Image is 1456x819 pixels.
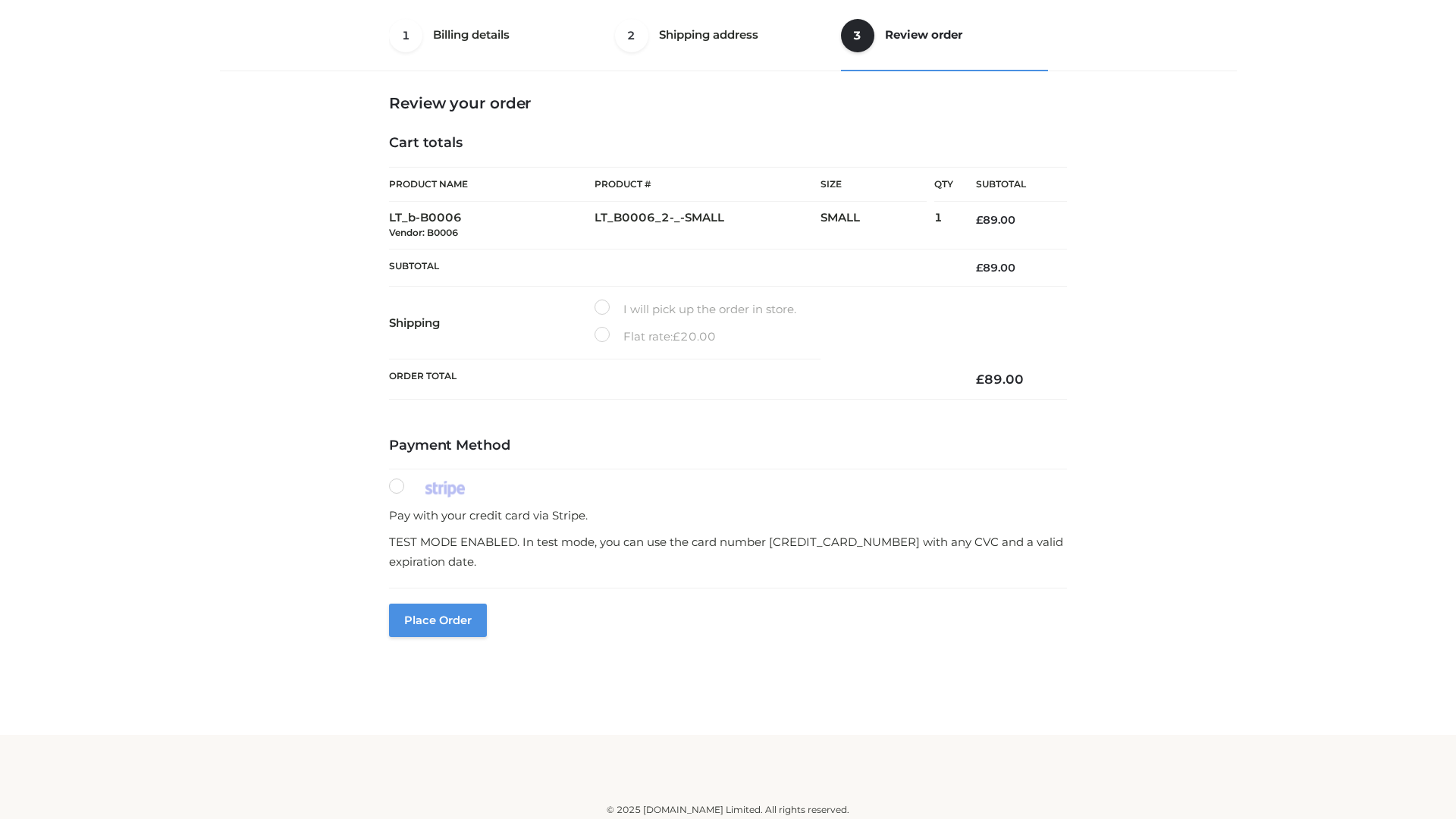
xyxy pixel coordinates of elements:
bdi: 89.00 [976,372,1024,387]
label: Flat rate: [595,327,716,347]
p: TEST MODE ENABLED. In test mode, you can use the card number [CREDIT_CARD_NUMBER] with any CVC an... [389,532,1067,571]
th: Subtotal [953,168,1067,202]
bdi: 20.00 [673,329,716,344]
th: Product Name [389,167,595,202]
label: I will pick up the order in store. [595,300,796,319]
span: £ [976,261,983,275]
div: © 2025 [DOMAIN_NAME] Limited. All rights reserved. [225,802,1231,817]
span: £ [673,329,680,344]
p: Pay with your credit card via Stripe. [389,506,1067,526]
h4: Payment Method [389,438,1067,454]
th: Order Total [389,359,953,400]
bdi: 89.00 [976,261,1015,275]
th: Qty [934,167,953,202]
td: 1 [934,202,953,249]
bdi: 89.00 [976,213,1015,227]
span: £ [976,213,983,227]
small: Vendor: B0006 [389,227,458,238]
th: Shipping [389,287,595,359]
h4: Cart totals [389,135,1067,152]
span: £ [976,372,984,387]
th: Subtotal [389,249,953,286]
td: LT_b-B0006 [389,202,595,249]
th: Size [821,168,927,202]
td: SMALL [821,202,934,249]
h3: Review your order [389,94,1067,112]
button: Place order [389,604,487,637]
td: LT_B0006_2-_-SMALL [595,202,821,249]
th: Product # [595,167,821,202]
